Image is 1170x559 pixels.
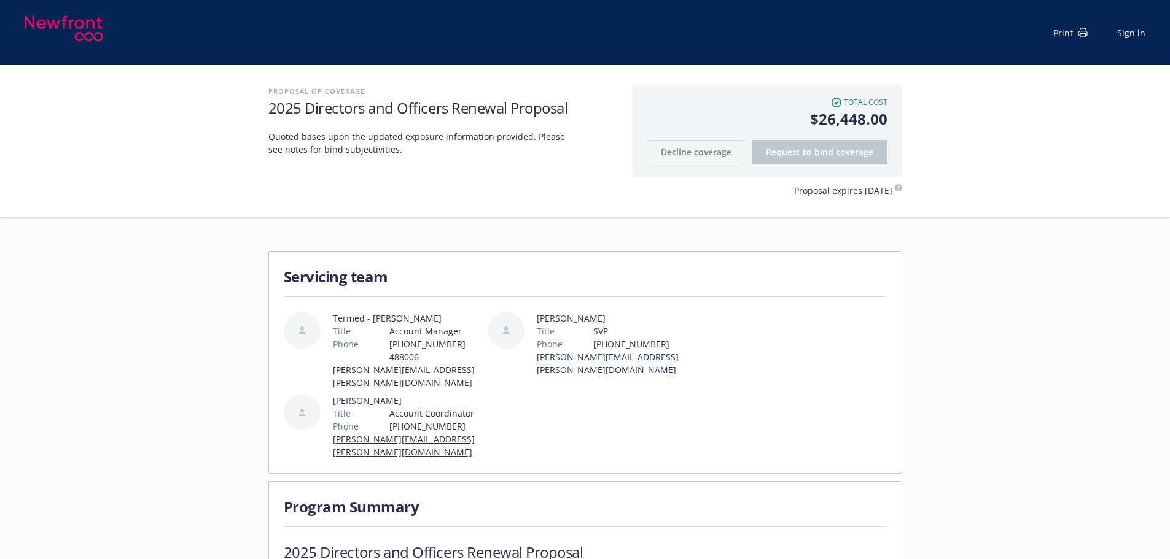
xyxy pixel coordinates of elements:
[593,325,687,337] span: SVP
[537,351,679,376] a: [PERSON_NAME][EMAIL_ADDRESS][PERSON_NAME][DOMAIN_NAME]
[647,140,746,164] button: Decline coverage
[389,420,483,433] span: [PHONE_NUMBER]
[537,325,555,337] span: Title
[284,496,887,517] h1: Program Summary
[389,325,483,337] span: Account Manager
[333,337,359,350] span: Phone
[268,98,620,118] h1: 2025 Directors and Officers Renewal Proposal
[268,130,575,156] span: Quoted bases upon the updated exposure information provided. Please see notes for bind subjectivi...
[333,325,351,337] span: Title
[333,407,351,420] span: Title
[844,97,887,108] span: Total cost
[333,312,483,325] span: Termed - [PERSON_NAME]
[537,337,563,350] span: Phone
[333,420,359,433] span: Phone
[836,146,873,158] span: coverage
[1117,26,1145,39] a: Sign in
[284,266,887,287] h1: Servicing team
[537,312,687,325] span: [PERSON_NAME]
[389,407,483,420] span: Account Coordinator
[752,140,887,164] button: Request to bindcoverage
[661,146,731,158] span: Decline coverage
[1053,26,1088,39] div: Print
[333,394,483,407] span: [PERSON_NAME]
[268,85,620,98] h2: Proposal of coverage
[794,184,892,197] span: Proposal expires [DATE]
[766,146,873,158] span: Request to bind
[389,337,483,363] span: [PHONE_NUMBER] 488006
[333,364,475,388] a: [PERSON_NAME][EMAIL_ADDRESS][PERSON_NAME][DOMAIN_NAME]
[647,108,887,130] span: $26,448.00
[333,433,475,458] a: [PERSON_NAME][EMAIL_ADDRESS][PERSON_NAME][DOMAIN_NAME]
[593,337,687,350] span: [PHONE_NUMBER]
